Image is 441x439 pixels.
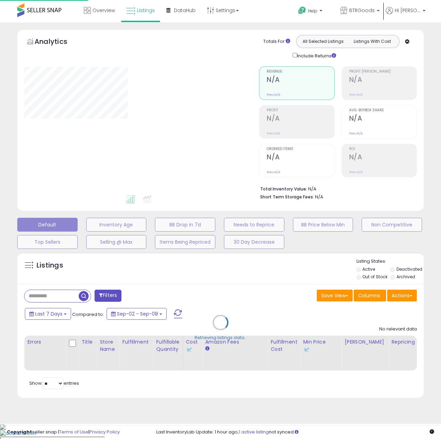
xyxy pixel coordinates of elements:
[267,147,334,151] span: Ordered Items
[155,218,215,232] button: BB Drop in 7d
[395,7,421,14] span: Hi [PERSON_NAME]
[267,153,334,162] h2: N/A
[287,52,344,59] div: Include Returns
[267,131,280,136] small: Prev: N/A
[349,76,416,85] h2: N/A
[293,218,353,232] button: BB Price Below Min
[224,218,284,232] button: Needs to Reprice
[349,131,363,136] small: Prev: N/A
[267,76,334,85] h2: N/A
[349,147,416,151] span: ROI
[267,114,334,124] h2: N/A
[315,194,323,200] span: N/A
[293,1,334,22] a: Help
[362,218,422,232] button: Non Competitive
[349,109,416,112] span: Avg. Buybox Share
[17,218,78,232] button: Default
[386,7,425,22] a: Hi [PERSON_NAME]
[308,8,317,14] span: Help
[267,70,334,74] span: Revenue
[349,7,375,14] span: BTRGoods
[86,218,147,232] button: Inventory Age
[263,38,290,45] div: Totals For
[195,335,246,341] div: Retrieving listings data..
[349,153,416,162] h2: N/A
[298,37,348,46] button: All Selected Listings
[267,109,334,112] span: Profit
[174,7,196,14] span: DataHub
[260,184,412,193] li: N/A
[298,6,306,15] i: Get Help
[17,235,78,249] button: Top Sellers
[92,7,115,14] span: Overview
[349,70,416,74] span: Profit [PERSON_NAME]
[347,37,397,46] button: Listings With Cost
[155,235,215,249] button: Items Being Repriced
[267,170,280,174] small: Prev: N/A
[349,170,363,174] small: Prev: N/A
[137,7,155,14] span: Listings
[86,235,147,249] button: Selling @ Max
[349,114,416,124] h2: N/A
[349,93,363,97] small: Prev: N/A
[35,37,81,48] h5: Analytics
[224,235,284,249] button: 30 Day Decrease
[267,93,280,97] small: Prev: N/A
[260,186,307,192] b: Total Inventory Value:
[260,194,314,200] b: Short Term Storage Fees:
